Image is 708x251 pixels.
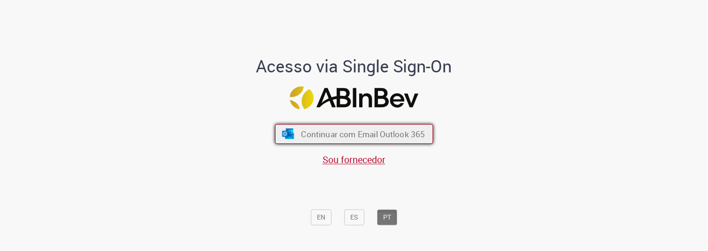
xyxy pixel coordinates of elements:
[323,154,385,166] a: Sou fornecedor
[311,210,331,226] button: EN
[301,129,425,140] span: Continuar com Email Outlook 365
[275,124,433,144] button: ícone Azure/Microsoft 360 Continuar com Email Outlook 365
[377,210,397,226] button: PT
[281,129,295,139] img: ícone Azure/Microsoft 360
[224,57,485,76] h1: Acesso via Single Sign-On
[290,86,418,110] img: Logo ABInBev
[344,210,364,226] button: ES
